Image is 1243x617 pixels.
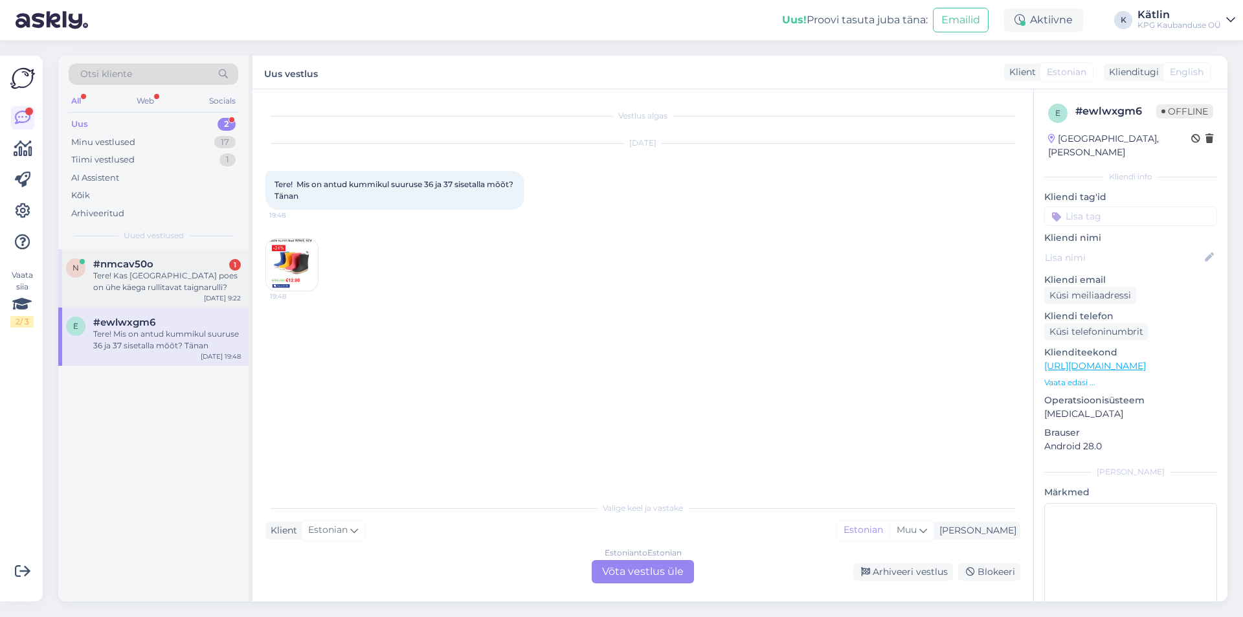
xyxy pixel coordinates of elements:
div: Valige keel ja vastake [265,502,1020,514]
div: [DATE] 9:22 [204,293,241,303]
span: English [1170,65,1204,79]
div: AI Assistent [71,172,119,185]
span: #ewlwxgm6 [93,317,155,328]
b: Uus! [782,14,807,26]
div: Kliendi info [1044,171,1217,183]
span: Uued vestlused [124,230,184,241]
div: Võta vestlus üle [592,560,694,583]
div: [PERSON_NAME] [1044,466,1217,478]
input: Lisa nimi [1045,251,1202,265]
div: Socials [207,93,238,109]
p: Kliendi telefon [1044,309,1217,323]
input: Lisa tag [1044,207,1217,226]
div: Estonian to Estonian [605,547,682,559]
p: Vaata edasi ... [1044,377,1217,388]
div: KPG Kaubanduse OÜ [1137,20,1221,30]
div: Arhiveeri vestlus [853,563,953,581]
p: [MEDICAL_DATA] [1044,407,1217,421]
div: Vaata siia [10,269,34,328]
div: Klient [1004,65,1036,79]
p: Kliendi tag'id [1044,190,1217,204]
img: Askly Logo [10,66,35,91]
span: #nmcav50o [93,258,153,270]
button: Emailid [933,8,989,32]
span: 19:48 [270,291,319,301]
div: 2 [218,118,236,131]
div: Kätlin [1137,10,1221,20]
div: Uus [71,118,88,131]
div: Estonian [837,521,890,540]
div: Klienditugi [1104,65,1159,79]
span: Otsi kliente [80,67,132,81]
div: # ewlwxgm6 [1075,104,1156,119]
div: Proovi tasuta juba täna: [782,12,928,28]
span: 19:48 [269,210,318,220]
div: Arhiveeritud [71,207,124,220]
span: Estonian [1047,65,1086,79]
p: Märkmed [1044,486,1217,499]
div: 1 [219,153,236,166]
div: 2 / 3 [10,316,34,328]
p: Kliendi email [1044,273,1217,287]
div: Kõik [71,189,90,202]
div: [DATE] [265,137,1020,149]
span: Offline [1156,104,1213,118]
a: KätlinKPG Kaubanduse OÜ [1137,10,1235,30]
div: Minu vestlused [71,136,135,149]
div: 1 [229,259,241,271]
div: Tere! Mis on antud kummikul suuruse 36 ja 37 sisetalla mõõt? Tänan [93,328,241,352]
p: Klienditeekond [1044,346,1217,359]
div: Küsi meiliaadressi [1044,287,1136,304]
div: [DATE] 19:48 [201,352,241,361]
p: Android 28.0 [1044,440,1217,453]
div: K [1114,11,1132,29]
p: Kliendi nimi [1044,231,1217,245]
label: Uus vestlus [264,63,318,81]
div: Tere! Kas [GEOGRAPHIC_DATA] poes on ühe käega rullitavat taignarulli? [93,270,241,293]
div: Küsi telefoninumbrit [1044,323,1148,341]
p: Brauser [1044,426,1217,440]
div: Tiimi vestlused [71,153,135,166]
div: Klient [265,524,297,537]
span: Tere! Mis on antud kummikul suuruse 36 ja 37 sisetalla mõõt? Tänan [274,179,515,201]
div: All [69,93,84,109]
div: [PERSON_NAME] [934,524,1016,537]
img: Attachment [266,239,318,291]
span: Estonian [308,523,348,537]
span: e [1055,108,1060,118]
div: Web [134,93,157,109]
a: [URL][DOMAIN_NAME] [1044,360,1146,372]
p: Operatsioonisüsteem [1044,394,1217,407]
span: Muu [897,524,917,535]
div: Vestlus algas [265,110,1020,122]
div: Blokeeri [958,563,1020,581]
div: 17 [214,136,236,149]
span: e [73,321,78,331]
span: n [73,263,79,273]
div: Aktiivne [1004,8,1083,32]
div: [GEOGRAPHIC_DATA], [PERSON_NAME] [1048,132,1191,159]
